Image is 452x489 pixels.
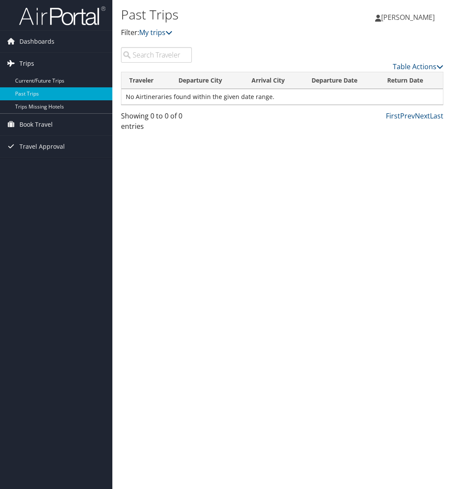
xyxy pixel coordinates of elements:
[393,62,443,71] a: Table Actions
[19,31,54,52] span: Dashboards
[121,47,192,63] input: Search Traveler or Arrival City
[304,72,379,89] th: Departure Date: activate to sort column ascending
[386,111,400,121] a: First
[121,72,171,89] th: Traveler: activate to sort column ascending
[121,89,443,105] td: No Airtineraries found within the given date range.
[430,111,443,121] a: Last
[121,27,336,38] p: Filter:
[121,6,336,24] h1: Past Trips
[171,72,244,89] th: Departure City: activate to sort column ascending
[19,114,53,135] span: Book Travel
[19,136,65,157] span: Travel Approval
[400,111,415,121] a: Prev
[379,72,443,89] th: Return Date: activate to sort column ascending
[375,4,443,30] a: [PERSON_NAME]
[139,28,172,37] a: My trips
[19,6,105,26] img: airportal-logo.png
[415,111,430,121] a: Next
[121,111,192,136] div: Showing 0 to 0 of 0 entries
[19,53,34,74] span: Trips
[381,13,435,22] span: [PERSON_NAME]
[244,72,304,89] th: Arrival City: activate to sort column ascending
